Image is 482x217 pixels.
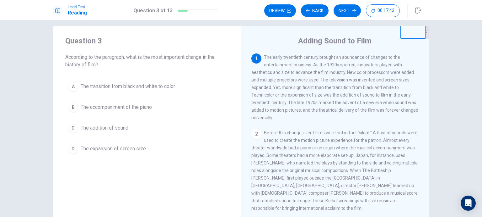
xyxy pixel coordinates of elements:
h4: Adding Sound to Film [298,36,371,46]
h1: Question 3 of 13 [133,7,173,14]
span: 00:17:43 [378,8,394,13]
button: Back [301,4,329,17]
span: Level Test [68,5,87,9]
button: CThe addition of sound [65,120,228,136]
span: The expansion of screen size [81,145,146,153]
h1: Reading [68,9,87,17]
div: A [68,81,78,92]
span: The addition of sound [81,124,128,132]
button: 00:17:43 [366,4,400,17]
button: AThe transition from black and white to color [65,79,228,94]
span: The transition from black and white to color [81,83,175,90]
button: DThe expansion of screen size [65,141,228,157]
div: B [68,102,78,112]
span: The early twentieth century brought an abundance of changes to the entertainment business. As the... [251,55,418,120]
span: Before this change, silent films were not in fact "silent." A host of sounds were used to create ... [251,130,418,211]
span: According to the paragraph, what is the most important change in the history of film? [65,53,228,69]
div: 1 [251,53,261,64]
div: D [68,144,78,154]
h4: Question 3 [65,36,228,46]
button: Review [264,4,296,17]
div: Open Intercom Messenger [461,196,476,211]
span: The accompaniment of the piano [81,103,152,111]
div: 2 [251,129,261,139]
button: Next [334,4,361,17]
div: C [68,123,78,133]
button: BThe accompaniment of the piano [65,99,228,115]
